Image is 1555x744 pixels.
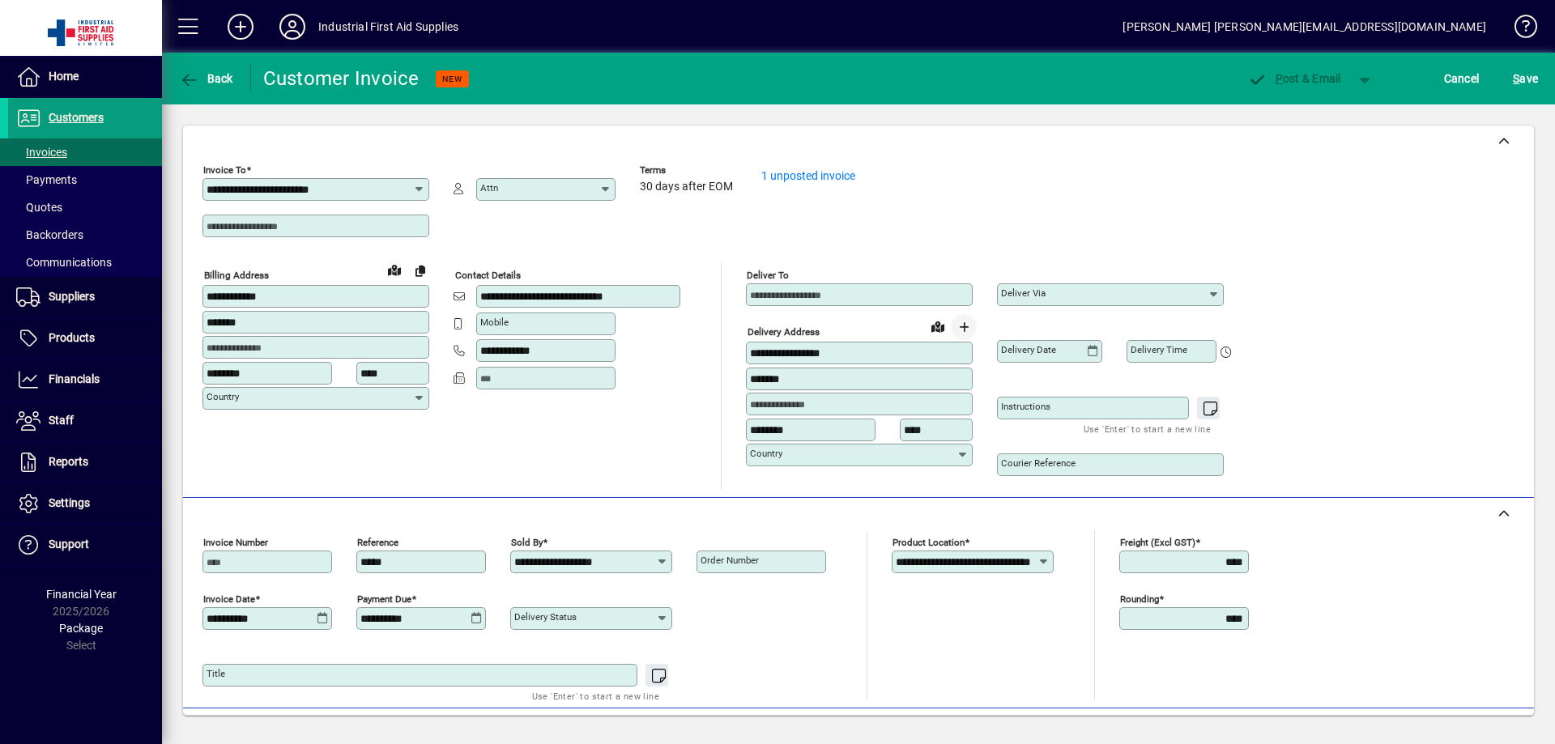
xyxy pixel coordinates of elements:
[1123,14,1486,40] div: [PERSON_NAME] [PERSON_NAME][EMAIL_ADDRESS][DOMAIN_NAME]
[8,442,162,483] a: Reports
[532,687,659,705] mat-hint: Use 'Enter' to start a new line
[49,455,88,468] span: Reports
[8,249,162,276] a: Communications
[49,331,95,344] span: Products
[8,221,162,249] a: Backorders
[8,483,162,524] a: Settings
[8,166,162,193] a: Payments
[59,622,103,635] span: Package
[511,537,543,548] mat-label: Sold by
[16,256,112,269] span: Communications
[203,593,255,605] mat-label: Invoice date
[381,257,407,283] a: View on map
[514,611,577,623] mat-label: Delivery status
[1513,72,1519,85] span: S
[480,317,509,328] mat-label: Mobile
[1513,66,1538,91] span: ave
[1509,64,1542,93] button: Save
[203,164,246,176] mat-label: Invoice To
[1001,457,1076,469] mat-label: Courier Reference
[49,372,100,385] span: Financials
[1001,401,1050,412] mat-label: Instructions
[1120,593,1159,605] mat-label: Rounding
[8,525,162,565] a: Support
[8,57,162,97] a: Home
[1001,287,1046,299] mat-label: Deliver via
[1276,72,1283,85] span: P
[1440,64,1484,93] button: Cancel
[207,391,239,402] mat-label: Country
[925,313,951,339] a: View on map
[951,314,977,340] button: Choose address
[747,270,789,281] mat-label: Deliver To
[1502,3,1535,56] a: Knowledge Base
[8,318,162,359] a: Products
[1120,537,1195,548] mat-label: Freight (excl GST)
[162,64,251,93] app-page-header-button: Back
[1131,344,1187,355] mat-label: Delivery time
[750,448,782,459] mat-label: Country
[49,70,79,83] span: Home
[16,228,83,241] span: Backorders
[266,12,318,41] button: Profile
[16,146,67,159] span: Invoices
[8,277,162,317] a: Suppliers
[1247,72,1341,85] span: ost & Email
[49,538,89,551] span: Support
[215,12,266,41] button: Add
[49,111,104,124] span: Customers
[407,257,433,283] button: Copy to Delivery address
[1444,66,1480,91] span: Cancel
[893,537,965,548] mat-label: Product location
[175,64,237,93] button: Back
[16,173,77,186] span: Payments
[8,401,162,441] a: Staff
[179,72,233,85] span: Back
[49,496,90,509] span: Settings
[49,414,74,427] span: Staff
[640,181,733,193] span: 30 days after EOM
[1001,344,1056,355] mat-label: Delivery date
[1239,64,1349,93] button: Post & Email
[16,201,62,214] span: Quotes
[442,74,462,84] span: NEW
[480,182,498,193] mat-label: Attn
[203,537,268,548] mat-label: Invoice number
[1084,419,1211,438] mat-hint: Use 'Enter' to start a new line
[640,165,737,176] span: Terms
[318,14,458,40] div: Industrial First Aid Supplies
[357,593,411,605] mat-label: Payment due
[8,359,162,400] a: Financials
[8,138,162,166] a: Invoices
[207,668,225,679] mat-label: Title
[46,588,117,601] span: Financial Year
[263,66,420,91] div: Customer Invoice
[357,537,398,548] mat-label: Reference
[761,169,855,182] a: 1 unposted invoice
[701,555,759,566] mat-label: Order number
[49,290,95,303] span: Suppliers
[8,193,162,221] a: Quotes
